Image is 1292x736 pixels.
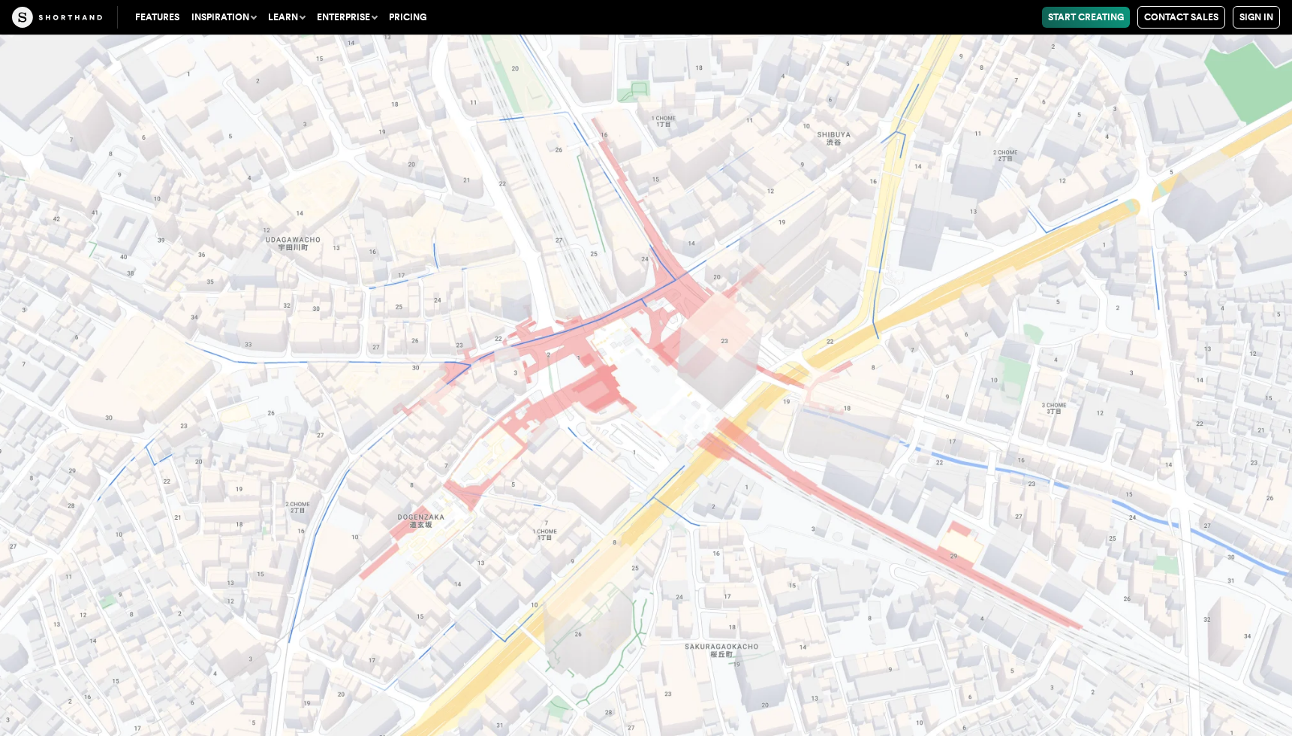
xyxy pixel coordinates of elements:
[12,7,102,28] img: The Craft
[1233,6,1280,29] a: Sign in
[383,7,432,28] a: Pricing
[311,7,383,28] button: Enterprise
[185,7,262,28] button: Inspiration
[1042,7,1130,28] a: Start Creating
[129,7,185,28] a: Features
[1137,6,1225,29] a: Contact Sales
[262,7,311,28] button: Learn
